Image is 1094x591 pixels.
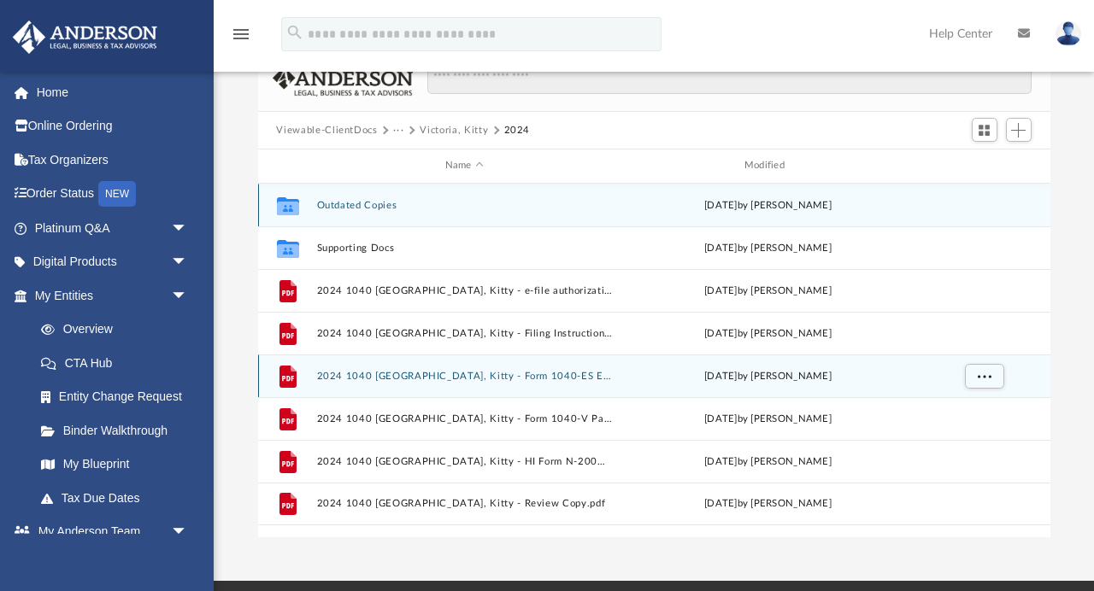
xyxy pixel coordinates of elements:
div: by [PERSON_NAME] [620,197,915,213]
span: [DATE] [704,413,738,423]
div: id [923,158,1043,173]
div: NEW [98,181,136,207]
a: menu [231,32,251,44]
button: Viewable-ClientDocs [276,123,377,138]
i: search [285,23,304,42]
button: More options [964,363,1003,389]
input: Search files and folders [427,61,1031,94]
img: Anderson Advisors Platinum Portal [8,20,162,54]
img: User Pic [1056,21,1081,46]
a: Tax Due Dates [24,481,214,515]
button: Supporting Docs [316,243,612,254]
span: [DATE] [704,499,738,508]
button: 2024 1040 [GEOGRAPHIC_DATA], Kitty - Form 1040-V Payment Voucher.pdf [316,413,612,424]
span: [DATE] [704,285,738,295]
div: by [PERSON_NAME] [620,453,915,469]
a: Home [12,75,214,109]
span: [DATE] [704,456,738,465]
a: My Blueprint [24,448,205,482]
span: arrow_drop_down [171,245,205,280]
span: arrow_drop_down [171,515,205,550]
div: by [PERSON_NAME] [620,325,915,341]
a: My Anderson Teamarrow_drop_down [12,515,205,549]
button: ··· [393,123,404,138]
button: 2024 1040 [GEOGRAPHIC_DATA], Kitty - e-file authorization - please sign.pdf [316,285,612,296]
div: Name [315,158,612,173]
div: grid [258,184,1050,537]
div: by [PERSON_NAME] [620,411,915,426]
button: Add [1006,118,1032,142]
div: Modified [619,158,915,173]
a: Online Ordering [12,109,214,143]
button: 2024 [504,123,531,138]
a: Order StatusNEW [12,177,214,212]
button: Victoria, Kitty [420,123,488,138]
button: 2024 1040 [GEOGRAPHIC_DATA], Kitty - HI Form N-200V Payment Voucher.pdf [316,456,612,467]
div: by [PERSON_NAME] [620,283,915,298]
span: [DATE] [704,200,738,209]
a: My Entitiesarrow_drop_down [12,278,214,313]
span: [DATE] [704,328,738,337]
a: Entity Change Request [24,380,214,414]
a: Platinum Q&Aarrow_drop_down [12,211,214,245]
a: CTA Hub [24,346,214,380]
button: 2024 1040 [GEOGRAPHIC_DATA], Kitty - Filing Instructions.pdf [316,328,612,339]
button: 2024 1040 [GEOGRAPHIC_DATA], Kitty - Form 1040-ES Estimated Tax Payment.pdf [316,371,612,382]
a: Binder Walkthrough [24,413,214,448]
a: Overview [24,313,214,347]
a: Digital Productsarrow_drop_down [12,245,214,279]
a: Tax Organizers [12,143,214,177]
div: [DATE] by [PERSON_NAME] [620,240,915,255]
div: id [265,158,308,173]
button: Outdated Copies [316,200,612,211]
button: Switch to Grid View [972,118,997,142]
span: arrow_drop_down [171,211,205,246]
span: arrow_drop_down [171,278,205,313]
span: [DATE] [704,371,738,380]
i: menu [231,24,251,44]
div: by [PERSON_NAME] [620,368,915,383]
div: by [PERSON_NAME] [620,496,915,512]
button: 2024 1040 [GEOGRAPHIC_DATA], Kitty - Review Copy.pdf [316,498,612,509]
